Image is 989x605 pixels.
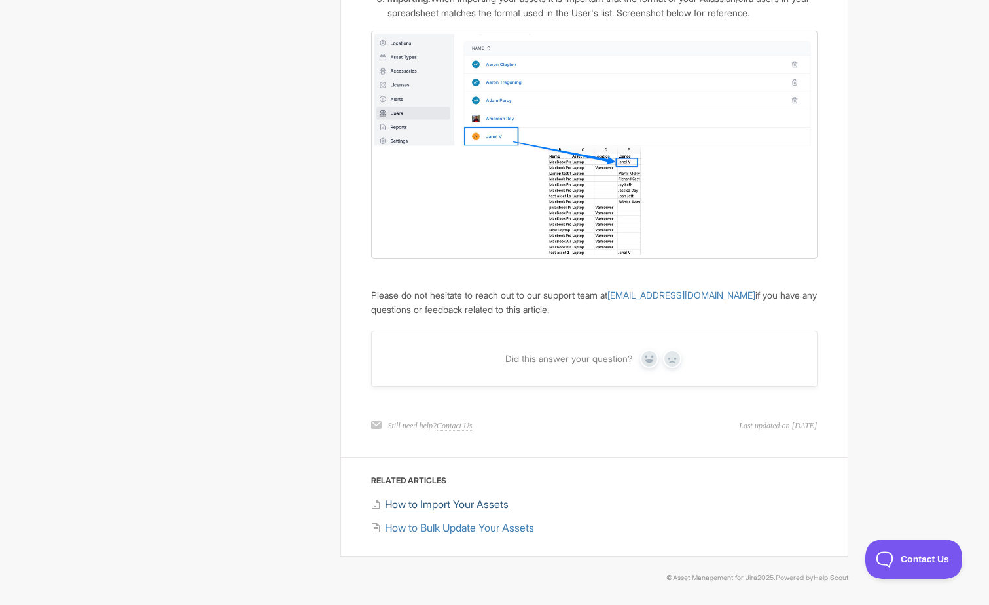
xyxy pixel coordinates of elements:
[607,289,755,301] a: [EMAIL_ADDRESS][DOMAIN_NAME]
[387,420,472,431] p: Still need help?
[673,574,757,582] a: Asset Management for Jira
[814,574,848,582] a: Help Scout
[865,540,963,579] iframe: Toggle Customer Support
[385,498,509,511] span: How to Import Your Assets
[141,572,848,584] p: © 2025.
[371,31,817,258] img: file-ow2kfpiHDS.jpg
[370,521,534,534] a: How to Bulk Update Your Assets
[371,288,817,316] p: Please do not hesitate to reach out to our support team at if you have any questions or feedback ...
[739,420,817,431] time: Last updated on [DATE]
[437,421,472,431] a: Contact Us
[370,498,509,511] a: How to Import Your Assets
[776,574,848,582] span: Powered by
[385,521,534,534] span: How to Bulk Update Your Assets
[505,353,632,365] span: Did this answer your question?
[371,474,817,487] h3: Related Articles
